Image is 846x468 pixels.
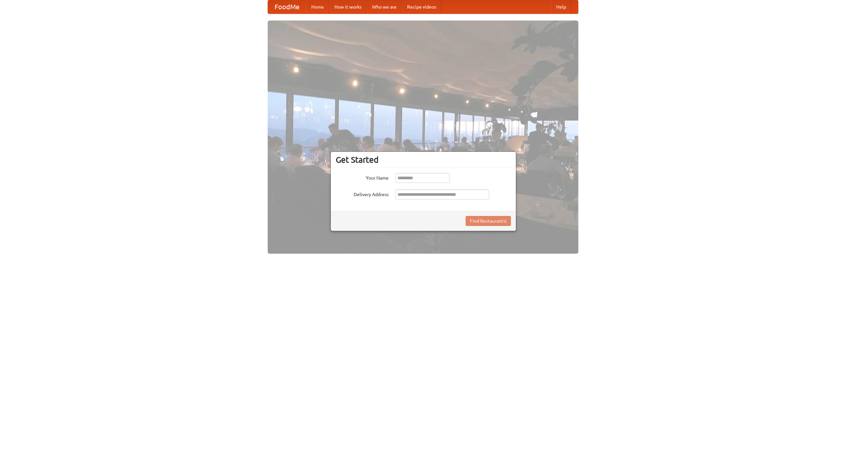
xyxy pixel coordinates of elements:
a: Home [306,0,329,14]
a: Recipe videos [402,0,442,14]
label: Delivery Address [336,190,389,198]
label: Your Name [336,173,389,181]
a: How it works [329,0,367,14]
a: FoodMe [268,0,306,14]
button: Find Restaurants! [466,216,511,226]
a: Who we are [367,0,402,14]
h3: Get Started [336,155,511,165]
a: Help [551,0,571,14]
